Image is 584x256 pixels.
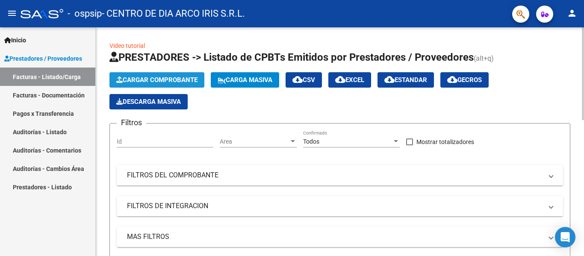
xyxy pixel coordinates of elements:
[4,35,26,45] span: Inicio
[440,72,489,88] button: Gecros
[335,76,364,84] span: EXCEL
[127,171,543,180] mat-panel-title: FILTROS DEL COMPROBANTE
[303,138,319,145] span: Todos
[416,137,474,147] span: Mostrar totalizadores
[292,76,315,84] span: CSV
[384,76,427,84] span: Estandar
[384,74,395,85] mat-icon: cloud_download
[109,51,474,63] span: PRESTADORES -> Listado de CPBTs Emitidos por Prestadores / Proveedores
[555,227,575,247] div: Open Intercom Messenger
[127,232,543,241] mat-panel-title: MAS FILTROS
[117,227,563,247] mat-expansion-panel-header: MAS FILTROS
[218,76,272,84] span: Carga Masiva
[328,72,371,88] button: EXCEL
[117,196,563,216] mat-expansion-panel-header: FILTROS DE INTEGRACION
[68,4,102,23] span: - ospsip
[292,74,303,85] mat-icon: cloud_download
[378,72,434,88] button: Estandar
[286,72,322,88] button: CSV
[102,4,245,23] span: - CENTRO DE DIA ARCO IRIS S.R.L.
[447,76,482,84] span: Gecros
[335,74,345,85] mat-icon: cloud_download
[116,98,181,106] span: Descarga Masiva
[474,54,494,62] span: (alt+q)
[117,117,146,129] h3: Filtros
[220,138,289,145] span: Area
[109,42,145,49] a: Video tutorial
[117,165,563,185] mat-expansion-panel-header: FILTROS DEL COMPROBANTE
[127,201,543,211] mat-panel-title: FILTROS DE INTEGRACION
[4,54,82,63] span: Prestadores / Proveedores
[211,72,279,88] button: Carga Masiva
[447,74,457,85] mat-icon: cloud_download
[116,76,198,84] span: Cargar Comprobante
[109,94,188,109] app-download-masive: Descarga masiva de comprobantes (adjuntos)
[109,94,188,109] button: Descarga Masiva
[7,8,17,18] mat-icon: menu
[109,72,204,88] button: Cargar Comprobante
[567,8,577,18] mat-icon: person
